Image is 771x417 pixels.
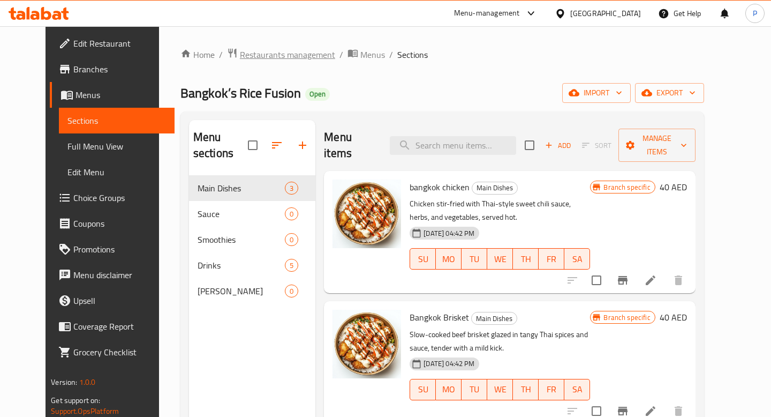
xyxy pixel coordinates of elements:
[644,86,696,100] span: export
[50,211,174,236] a: Coupons
[332,310,401,378] img: Bangkok Brisket
[562,83,631,103] button: import
[59,159,174,185] a: Edit Menu
[660,310,687,325] h6: 40 AED
[599,182,654,192] span: Branch specific
[410,179,470,195] span: bangkok chicken
[419,228,479,239] span: [DATE] 04:42 PM
[50,262,174,288] a: Menu disclaimer
[541,137,575,154] button: Add
[50,31,174,56] a: Edit Restaurant
[410,328,590,355] p: Slow-cooked beef brisket glazed in tangy Thai spices and sauce, tender with a mild kick.
[227,48,335,62] a: Restaurants management
[285,235,298,245] span: 0
[198,207,285,220] div: Sauce
[644,274,657,287] a: Edit menu item
[241,134,264,157] span: Select all sections
[51,375,77,389] span: Version:
[193,129,248,161] h2: Menu sections
[462,248,487,270] button: TU
[73,191,165,204] span: Choice Groups
[410,197,590,224] p: Chicken stir-fried with Thai-style sweet chili sauce, herbs, and vegetables, served hot.
[564,379,590,400] button: SA
[543,139,572,152] span: Add
[198,285,285,297] div: Virgin Mojito
[285,259,298,272] div: items
[575,137,618,154] span: Select section first
[471,312,517,325] div: Main Dishes
[73,217,165,230] span: Coupons
[59,108,174,133] a: Sections
[67,166,165,178] span: Edit Menu
[466,382,483,397] span: TU
[419,359,479,369] span: [DATE] 04:42 PM
[50,56,174,82] a: Branches
[462,379,487,400] button: TU
[198,182,285,195] span: Main Dishes
[436,248,462,270] button: MO
[472,182,518,195] div: Main Dishes
[410,379,436,400] button: SU
[50,314,174,339] a: Coverage Report
[569,251,586,267] span: SA
[180,48,215,61] a: Home
[610,267,636,293] button: Branch-specific-item
[264,132,290,158] span: Sort sections
[75,88,165,101] span: Menus
[390,136,516,155] input: search
[472,182,517,194] span: Main Dishes
[180,48,704,62] nav: breadcrumb
[410,248,436,270] button: SU
[517,382,534,397] span: TH
[541,137,575,154] span: Add item
[440,251,457,267] span: MO
[436,379,462,400] button: MO
[324,129,377,161] h2: Menu items
[73,269,165,281] span: Menu disclaimer
[569,382,586,397] span: SA
[285,260,298,271] span: 5
[198,259,285,272] span: Drinks
[492,382,509,397] span: WE
[360,48,385,61] span: Menus
[454,7,520,20] div: Menu-management
[285,182,298,195] div: items
[59,133,174,159] a: Full Menu View
[50,288,174,314] a: Upsell
[73,63,165,76] span: Branches
[305,90,330,99] span: Open
[543,251,560,267] span: FR
[635,83,704,103] button: export
[618,129,696,162] button: Manage items
[599,312,654,323] span: Branch specific
[50,185,174,211] a: Choice Groups
[539,248,564,270] button: FR
[73,37,165,50] span: Edit Restaurant
[543,382,560,397] span: FR
[219,48,223,61] li: /
[189,278,315,304] div: [PERSON_NAME]0
[440,382,457,397] span: MO
[660,180,687,195] h6: 40 AED
[67,114,165,127] span: Sections
[627,132,687,159] span: Manage items
[487,379,513,400] button: WE
[73,346,165,359] span: Grocery Checklist
[50,82,174,108] a: Menus
[51,393,100,407] span: Get support on:
[285,183,298,193] span: 3
[50,236,174,262] a: Promotions
[73,320,165,333] span: Coverage Report
[539,379,564,400] button: FR
[189,175,315,201] div: Main Dishes3
[585,269,608,292] span: Select to update
[198,233,285,246] span: Smoothies
[189,201,315,227] div: Sauce0
[189,227,315,252] div: Smoothies0
[517,251,534,267] span: TH
[564,248,590,270] button: SA
[285,233,298,246] div: items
